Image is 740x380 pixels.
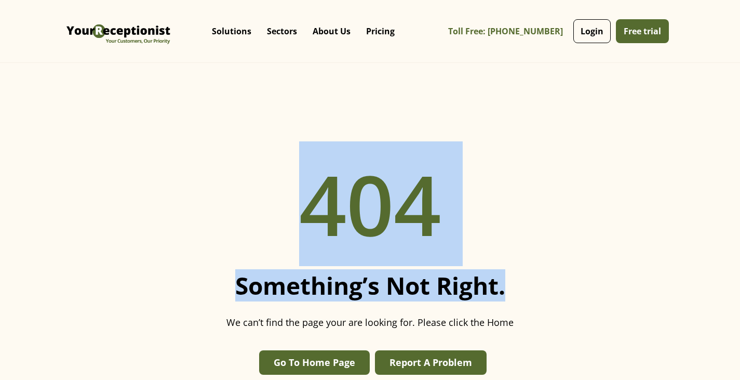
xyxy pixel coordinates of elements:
[313,26,351,36] p: About Us
[616,19,669,43] a: Free trial
[448,20,571,43] a: Toll Free: [PHONE_NUMBER]
[375,350,487,375] a: Report A Problem
[64,8,173,55] a: home
[204,10,259,52] div: Solutions
[567,268,740,380] iframe: Chat Widget
[235,271,505,300] h2: Something’s not right.
[267,26,297,36] p: Sectors
[573,19,611,43] a: Login
[226,316,514,330] p: We can’t find the page your are looking for. Please click the Home
[299,141,441,266] h1: 404
[212,26,251,36] p: Solutions
[259,10,305,52] div: Sectors
[358,16,402,47] a: Pricing
[259,350,370,375] a: Go To Home Page
[64,8,173,55] img: Virtual Receptionist - Answering Service - Call and Live Chat Receptionist - Virtual Receptionist...
[305,10,358,52] div: About Us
